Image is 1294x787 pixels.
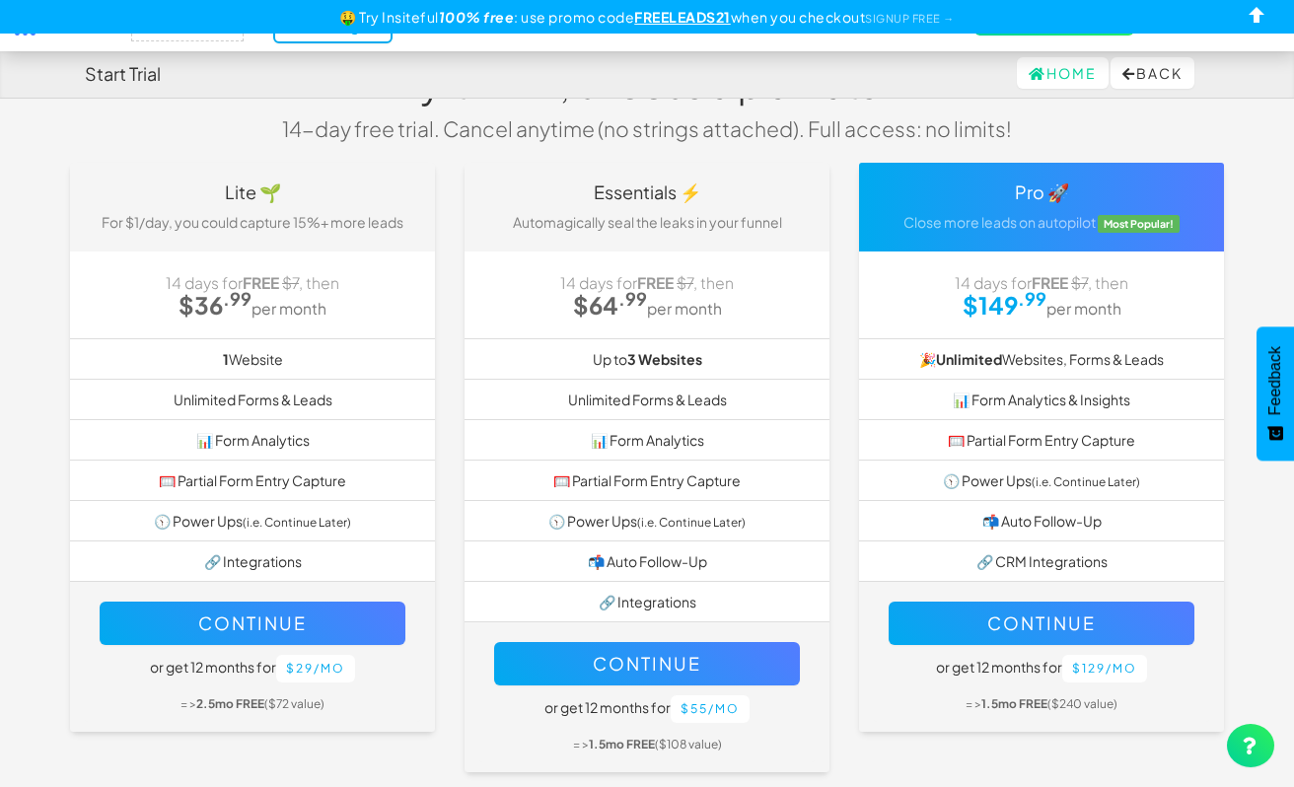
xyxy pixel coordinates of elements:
button: $129/mo [1062,655,1147,682]
h4: Pro 🚀 [874,182,1209,202]
li: Unlimited Forms & Leads [70,379,435,420]
strong: FREE [637,273,674,292]
li: 🔗 CRM Integrations [859,540,1224,582]
li: 🥅 Partial Form Entry Capture [465,460,829,501]
button: Back [1111,57,1194,89]
b: 1.5mo FREE [981,696,1047,711]
sup: .99 [223,287,252,310]
button: Continue [100,602,405,645]
li: Unlimited Forms & Leads [465,379,829,420]
li: 🔗 Integrations [465,581,829,622]
li: Website [70,338,435,380]
li: 📬 Auto Follow-Up [465,540,829,582]
span: Most Popular! [1098,215,1181,233]
strong: $149 [963,290,1046,320]
strong: $36 [179,290,252,320]
small: per month [647,299,722,318]
button: $55/mo [671,695,750,723]
strike: $7 [1071,273,1088,292]
span: Feedback [1266,346,1284,415]
h4: Start Trial [85,64,161,84]
li: 📊 Form Analytics [70,419,435,461]
small: = > ($72 value) [180,696,324,711]
h1: Try it FREE, choose a plan later. [267,65,1027,105]
a: SIGNUP FREE → [865,12,955,25]
li: 📬 Auto Follow-Up [859,500,1224,541]
h4: Essentials ⚡ [479,182,815,202]
p: For $1/day, you could capture 15%+ more leads [85,212,420,232]
li: 🕥 Power Ups [859,460,1224,501]
small: (i.e. Continue Later) [243,515,351,530]
strong: Unlimited [936,350,1002,368]
sup: .99 [618,287,647,310]
sup: .99 [1018,287,1046,310]
li: 📊 Form Analytics [465,419,829,461]
span: Close more leads on autopilot [903,213,1096,231]
li: 🔗 Integrations [70,540,435,582]
li: 🕥 Power Ups [70,500,435,541]
small: = > ($240 value) [966,696,1117,711]
strong: FREE [243,273,279,292]
strike: $7 [677,273,693,292]
button: Continue [494,642,800,685]
b: 1.5mo FREE [589,737,655,751]
li: 🎉 Websites, Forms & Leads [859,338,1224,380]
u: FREELEADS21 [634,8,731,26]
button: $29/mo [276,655,355,682]
span: 14 days for , then [955,273,1128,292]
h5: or get 12 months for [889,655,1194,682]
button: Feedback - Show survey [1257,326,1294,461]
b: 2.5mo FREE [196,696,264,711]
h5: or get 12 months for [494,695,800,723]
span: 14 days for , then [166,273,339,292]
p: Automagically seal the leaks in your funnel [479,212,815,232]
strong: $64 [573,290,647,320]
small: per month [252,299,326,318]
h4: Lite 🌱 [85,182,420,202]
li: 🥅 Partial Form Entry Capture [859,419,1224,461]
small: (i.e. Continue Later) [637,515,746,530]
strike: $7 [282,273,299,292]
li: 🥅 Partial Form Entry Capture [70,460,435,501]
p: 14-day free trial. Cancel anytime (no strings attached). Full access: no limits! [267,114,1027,143]
small: per month [1046,299,1121,318]
li: Up to [465,338,829,380]
b: 1 [223,350,229,368]
b: 3 Websites [627,350,702,368]
span: 14 days for , then [560,273,734,292]
small: = > ($108 value) [573,737,722,751]
h5: or get 12 months for [100,655,405,682]
b: 100% free [439,8,515,26]
li: 📊 Form Analytics & Insights [859,379,1224,420]
a: Home [1017,57,1109,89]
button: Continue [889,602,1194,645]
strong: FREE [1032,273,1068,292]
small: (i.e. Continue Later) [1032,474,1140,489]
li: 🕥 Power Ups [465,500,829,541]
